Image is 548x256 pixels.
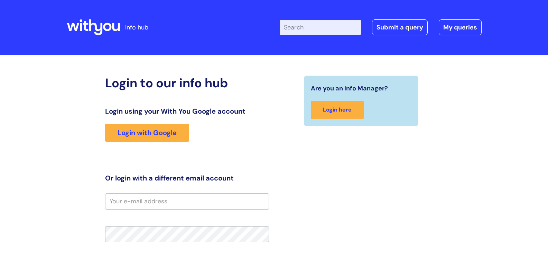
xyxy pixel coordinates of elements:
a: My queries [439,19,482,35]
h3: Login using your With You Google account [105,107,269,115]
h3: Or login with a different email account [105,174,269,182]
input: Search [280,20,361,35]
a: Login with Google [105,124,189,142]
a: Submit a query [372,19,428,35]
h2: Login to our info hub [105,76,269,90]
p: info hub [125,22,148,33]
input: Your e-mail address [105,193,269,209]
span: Are you an Info Manager? [311,83,388,94]
a: Login here [311,101,364,119]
